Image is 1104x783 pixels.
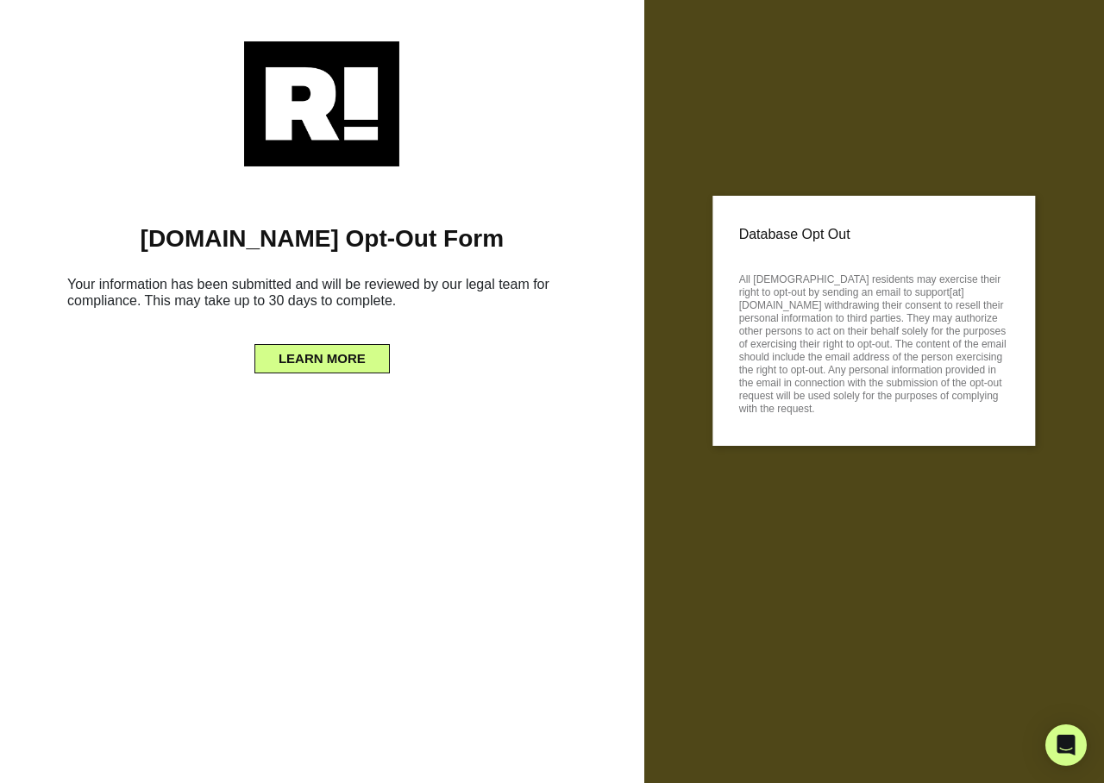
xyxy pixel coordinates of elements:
p: All [DEMOGRAPHIC_DATA] residents may exercise their right to opt-out by sending an email to suppo... [739,268,1009,416]
h6: Your information has been submitted and will be reviewed by our legal team for compliance. This m... [26,269,618,323]
img: Retention.com [244,41,399,166]
a: LEARN MORE [254,347,390,360]
p: Database Opt Out [739,222,1009,247]
h1: [DOMAIN_NAME] Opt-Out Form [26,224,618,254]
button: LEARN MORE [254,344,390,373]
div: Open Intercom Messenger [1045,724,1087,766]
